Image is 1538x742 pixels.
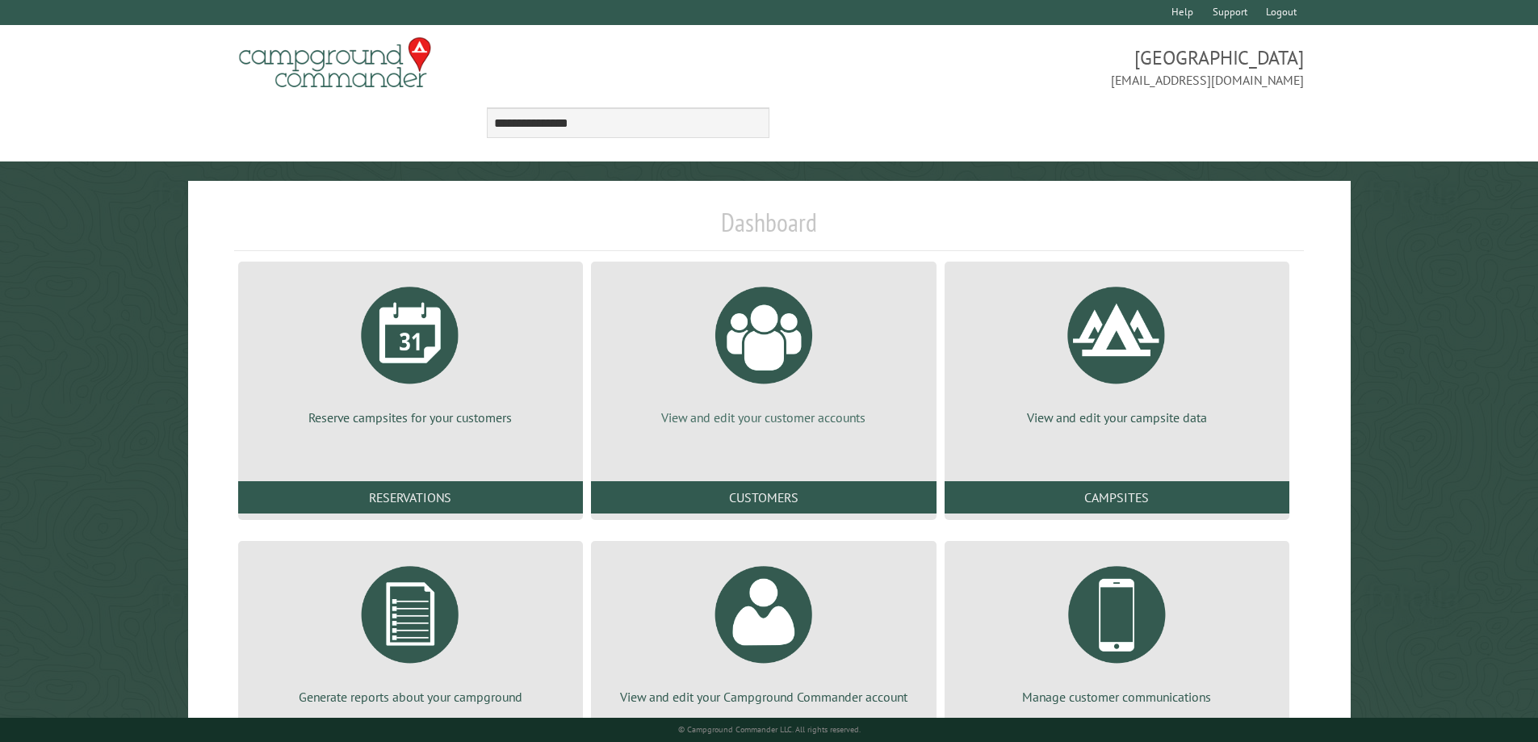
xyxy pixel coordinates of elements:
[234,207,1305,251] h1: Dashboard
[610,688,916,706] p: View and edit your Campground Commander account
[238,481,583,514] a: Reservations
[964,275,1270,426] a: View and edit your campsite data
[678,724,861,735] small: © Campground Commander LLC. All rights reserved.
[769,44,1305,90] span: [GEOGRAPHIC_DATA] [EMAIL_ADDRESS][DOMAIN_NAME]
[610,275,916,426] a: View and edit your customer accounts
[610,409,916,426] p: View and edit your customer accounts
[964,554,1270,706] a: Manage customer communications
[964,409,1270,426] p: View and edit your campsite data
[258,554,564,706] a: Generate reports about your campground
[258,275,564,426] a: Reserve campsites for your customers
[945,481,1289,514] a: Campsites
[258,409,564,426] p: Reserve campsites for your customers
[964,688,1270,706] p: Manage customer communications
[591,481,936,514] a: Customers
[258,688,564,706] p: Generate reports about your campground
[234,31,436,94] img: Campground Commander
[610,554,916,706] a: View and edit your Campground Commander account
